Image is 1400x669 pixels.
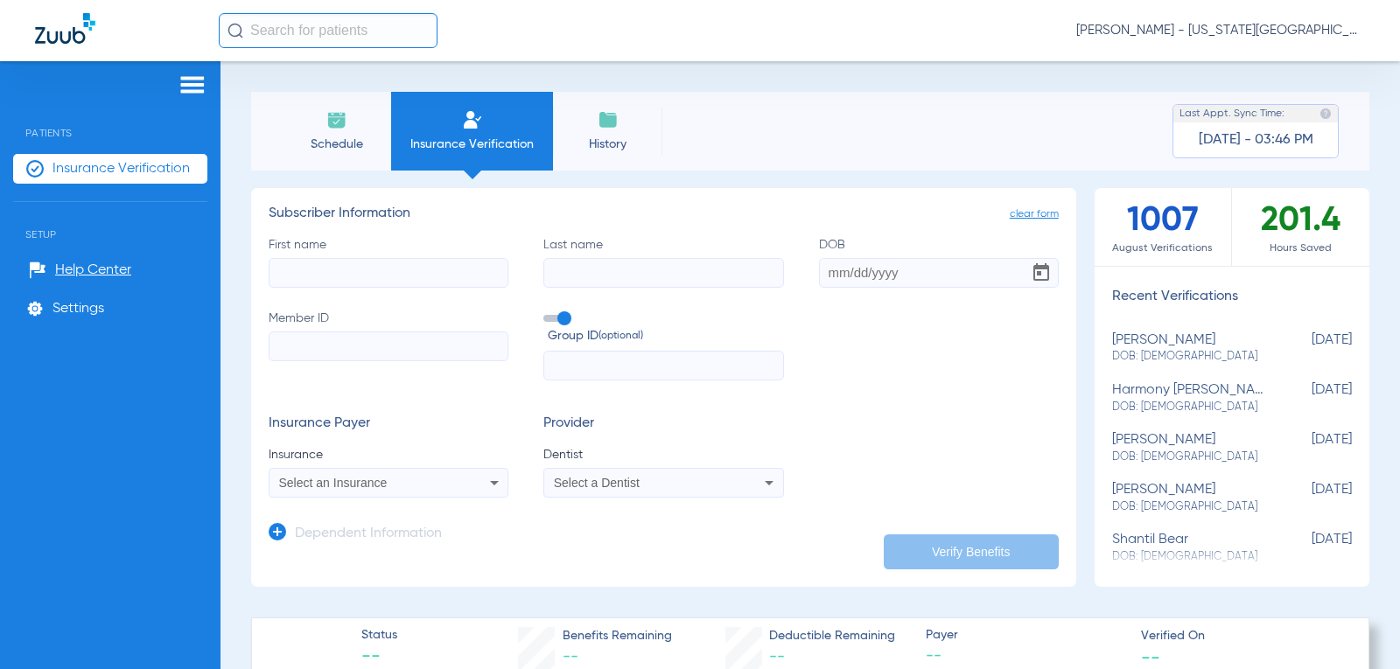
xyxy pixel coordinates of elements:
[769,627,895,645] span: Deductible Remaining
[52,160,190,178] span: Insurance Verification
[1264,532,1352,564] span: [DATE]
[1112,449,1264,465] span: DOB: [DEMOGRAPHIC_DATA]
[1095,289,1369,306] h3: Recent Verifications
[1141,627,1341,645] span: Verified On
[295,136,378,153] span: Schedule
[563,649,578,665] span: --
[326,109,347,130] img: Schedule
[1319,108,1332,120] img: last sync help info
[543,415,783,433] h3: Provider
[178,74,206,95] img: hamburger-icon
[1112,382,1264,415] div: harmony [PERSON_NAME]
[1024,255,1059,290] button: Open calendar
[1264,432,1352,464] span: [DATE]
[819,258,1059,288] input: DOBOpen calendar
[52,300,104,317] span: Settings
[1179,105,1284,122] span: Last Appt. Sync Time:
[598,109,619,130] img: History
[548,327,783,345] span: Group ID
[1264,332,1352,365] span: [DATE]
[13,202,207,240] span: Setup
[279,476,388,490] span: Select an Insurance
[295,526,442,543] h3: Dependent Information
[543,258,783,288] input: Last name
[1112,482,1264,514] div: [PERSON_NAME]
[1112,432,1264,464] div: [PERSON_NAME]
[13,101,207,139] span: Patients
[269,310,508,381] label: Member ID
[563,627,672,645] span: Benefits Remaining
[269,446,508,463] span: Insurance
[1112,349,1264,365] span: DOB: [DEMOGRAPHIC_DATA]
[227,23,243,38] img: Search Icon
[404,136,540,153] span: Insurance Verification
[1112,400,1264,415] span: DOB: [DEMOGRAPHIC_DATA]
[926,626,1126,645] span: Payer
[1112,532,1264,564] div: shantil bear
[1076,22,1365,39] span: [PERSON_NAME] - [US_STATE][GEOGRAPHIC_DATA] Dental - [GEOGRAPHIC_DATA]
[1312,585,1400,669] iframe: Chat Widget
[543,236,783,288] label: Last name
[1112,499,1264,515] span: DOB: [DEMOGRAPHIC_DATA]
[269,236,508,288] label: First name
[29,261,131,279] a: Help Center
[543,446,783,463] span: Dentist
[554,476,640,490] span: Select a Dentist
[55,261,131,279] span: Help Center
[1264,482,1352,514] span: [DATE]
[219,13,437,48] input: Search for patients
[926,645,1126,667] span: --
[1010,206,1059,223] span: clear form
[566,136,649,153] span: History
[462,109,483,130] img: Manual Insurance Verification
[1095,188,1232,266] div: 1007
[361,626,397,645] span: Status
[598,327,643,345] small: (optional)
[1095,240,1231,257] span: August Verifications
[819,236,1059,288] label: DOB
[1264,382,1352,415] span: [DATE]
[269,206,1059,223] h3: Subscriber Information
[1232,240,1369,257] span: Hours Saved
[1232,188,1369,266] div: 201.4
[1141,647,1160,666] span: --
[269,258,508,288] input: First name
[1112,332,1264,365] div: [PERSON_NAME]
[35,13,95,44] img: Zuub Logo
[269,331,508,361] input: Member ID
[269,415,508,433] h3: Insurance Payer
[1199,131,1313,149] span: [DATE] - 03:46 PM
[884,534,1059,569] button: Verify Benefits
[769,649,785,665] span: --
